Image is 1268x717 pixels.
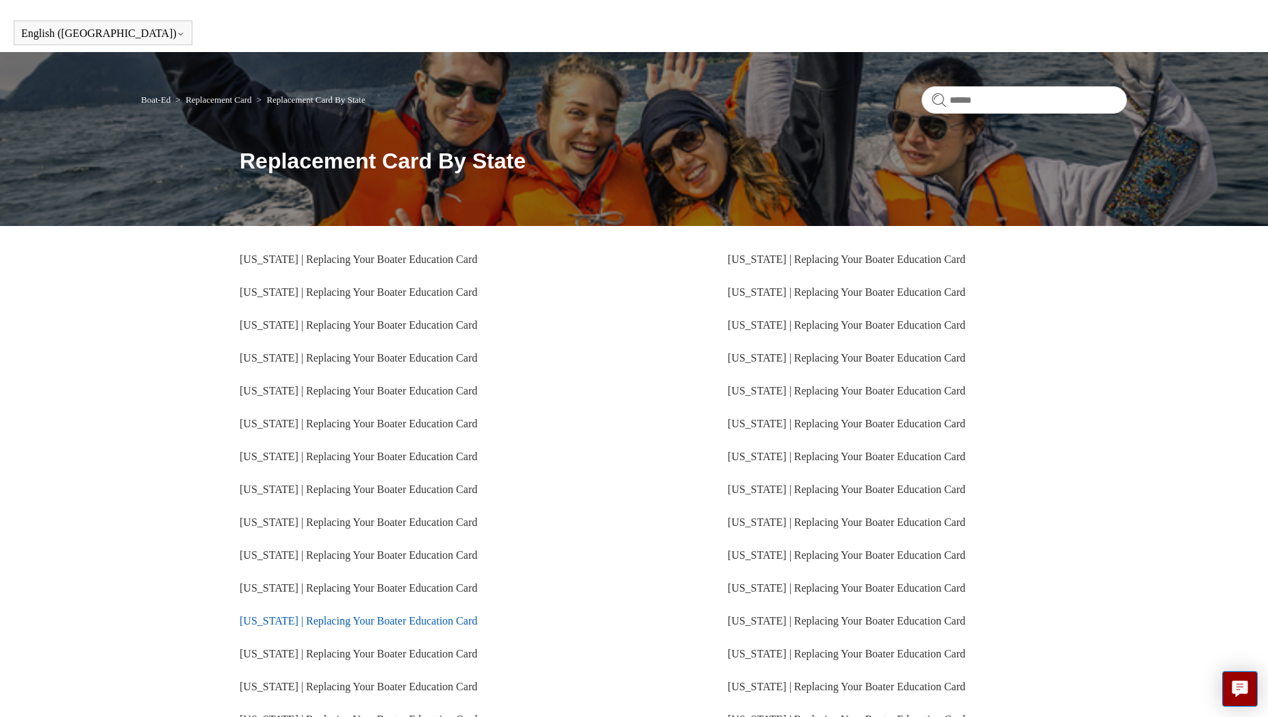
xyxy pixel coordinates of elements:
a: [US_STATE] | Replacing Your Boater Education Card [240,385,477,397]
a: [US_STATE] | Replacing Your Boater Education Card [240,451,477,462]
a: [US_STATE] | Replacing Your Boater Education Card [240,615,477,627]
a: [US_STATE] | Replacing Your Boater Education Card [728,549,965,561]
a: [US_STATE] | Replacing Your Boater Education Card [728,648,965,659]
a: [US_STATE] | Replacing Your Boater Education Card [240,582,477,594]
li: Replacement Card [173,95,254,105]
a: [US_STATE] | Replacing Your Boater Education Card [240,286,477,298]
button: English ([GEOGRAPHIC_DATA]) [21,27,185,40]
a: Boat-Ed [141,95,170,105]
a: [US_STATE] | Replacing Your Boater Education Card [240,681,477,692]
a: [US_STATE] | Replacing Your Boater Education Card [728,516,965,528]
a: [US_STATE] | Replacing Your Boater Education Card [728,483,965,495]
a: [US_STATE] | Replacing Your Boater Education Card [240,352,477,364]
a: Replacement Card By State [266,95,365,105]
a: [US_STATE] | Replacing Your Boater Education Card [240,648,477,659]
button: Live chat [1222,671,1258,707]
h1: Replacement Card By State [240,144,1127,177]
a: [US_STATE] | Replacing Your Boater Education Card [728,352,965,364]
a: [US_STATE] | Replacing Your Boater Education Card [240,549,477,561]
a: [US_STATE] | Replacing Your Boater Education Card [240,253,477,265]
a: Replacement Card [186,95,251,105]
a: [US_STATE] | Replacing Your Boater Education Card [240,483,477,495]
a: [US_STATE] | Replacing Your Boater Education Card [728,615,965,627]
a: [US_STATE] | Replacing Your Boater Education Card [728,319,965,331]
a: [US_STATE] | Replacing Your Boater Education Card [728,451,965,462]
a: [US_STATE] | Replacing Your Boater Education Card [240,319,477,331]
a: [US_STATE] | Replacing Your Boater Education Card [728,253,965,265]
a: [US_STATE] | Replacing Your Boater Education Card [728,582,965,594]
input: Search [922,86,1127,114]
li: Boat-Ed [141,95,173,105]
a: [US_STATE] | Replacing Your Boater Education Card [240,516,477,528]
a: [US_STATE] | Replacing Your Boater Education Card [728,286,965,298]
a: [US_STATE] | Replacing Your Boater Education Card [728,385,965,397]
a: [US_STATE] | Replacing Your Boater Education Card [728,418,965,429]
a: [US_STATE] | Replacing Your Boater Education Card [240,418,477,429]
li: Replacement Card By State [254,95,366,105]
a: [US_STATE] | Replacing Your Boater Education Card [728,681,965,692]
